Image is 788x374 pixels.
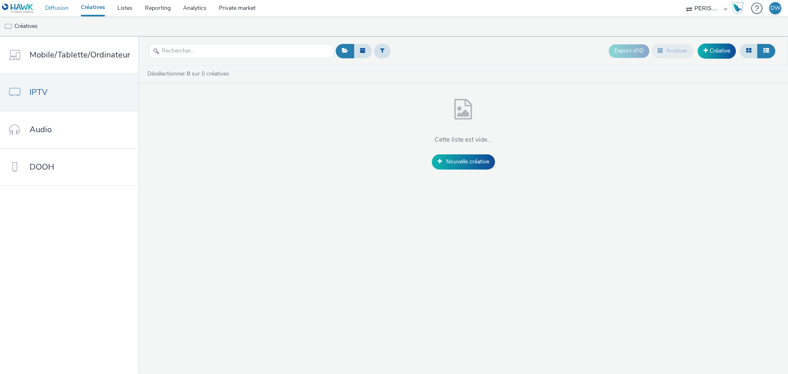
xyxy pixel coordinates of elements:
input: Rechercher... [149,44,334,58]
a: Créative [698,44,736,58]
a: Désélectionner sur 0 créatives [147,70,232,78]
h4: Cette liste est vide... [435,135,492,145]
span: Nouvelle créative [446,158,489,165]
button: Archiver [651,44,694,58]
span: Audio [30,124,52,135]
img: Hawk Academy [731,2,744,15]
span: DOOH [30,161,54,173]
button: Export d'ID [609,44,649,57]
span: IPTV [30,86,48,98]
a: Nouvelle créative [432,154,495,169]
div: DW [770,2,781,14]
strong: 0 [187,70,190,78]
button: Liste [757,44,775,58]
img: tv [4,23,12,31]
img: undefined Logo [2,3,34,14]
a: Hawk Academy [731,2,747,15]
span: Mobile/Tablette/Ordinateur [30,49,130,61]
button: Grille [740,44,758,58]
